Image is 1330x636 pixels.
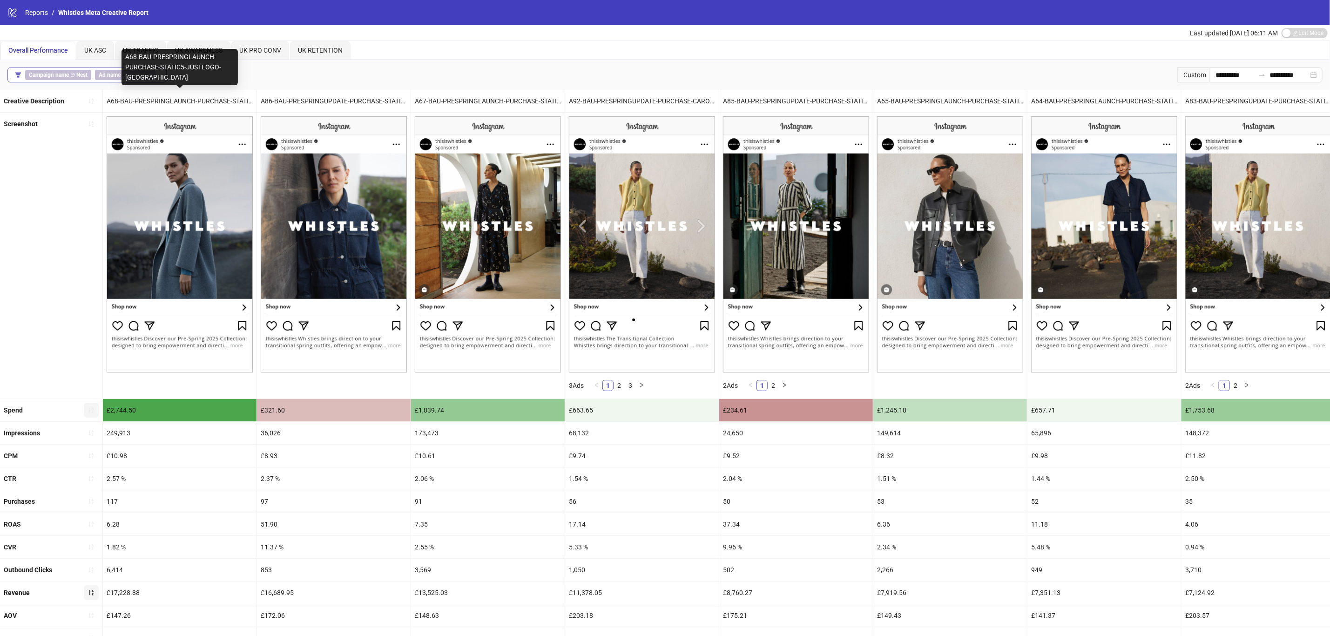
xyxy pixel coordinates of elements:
div: A67-BAU-PRESPRINGLAUNCH-PURCHASE-STATIC4-JUSTLOGO-[GEOGRAPHIC_DATA] [411,90,565,112]
img: Screenshot 6679734075931 [261,116,407,372]
div: Custom [1177,68,1210,82]
div: £147.26 [103,604,257,627]
span: to [1258,71,1266,79]
div: £234.61 [719,399,873,421]
div: 2.34 % [873,536,1027,558]
div: 2.06 % [411,467,565,490]
span: sort-ascending [88,453,95,459]
button: left [745,380,756,391]
li: / [52,7,54,18]
span: ∋ [25,70,91,80]
div: £17,228.88 [103,582,257,604]
li: 2 [768,380,779,391]
div: 117 [103,490,257,513]
span: left [748,382,754,388]
img: Screenshot 6679734076531 [723,116,869,372]
div: 149,614 [873,422,1027,444]
span: UK AWARENESS [175,47,223,54]
span: sort-ascending [88,544,95,550]
div: 2,266 [873,559,1027,581]
span: sort-ascending [88,121,95,127]
div: £8,760.27 [719,582,873,604]
div: £8.32 [873,445,1027,467]
div: 17.14 [565,513,719,535]
li: Previous Page [591,380,602,391]
div: A64-BAU-PRESPRINGLAUNCH-PURCHASE-STATIC1-JUSTLOGO-[GEOGRAPHIC_DATA] [1027,90,1181,112]
div: £9.52 [719,445,873,467]
div: A85-BAU-PRESPRINGUPDATE-PURCHASE-STATIC3-[GEOGRAPHIC_DATA] [719,90,873,112]
span: 2 Ads [1185,382,1200,389]
span: UK PRO CONV [239,47,281,54]
div: 6.36 [873,513,1027,535]
div: 2.04 % [719,467,873,490]
span: Whistles Meta Creative Report [58,9,149,16]
div: £1,245.18 [873,399,1027,421]
div: £321.60 [257,399,411,421]
div: 9.96 % [719,536,873,558]
div: A92-BAU-PRESPRINGUPDATE-PURCHASE-CAROUSEL-[GEOGRAPHIC_DATA] [565,90,719,112]
span: right [639,382,644,388]
div: 949 [1027,559,1181,581]
li: Previous Page [745,380,756,391]
b: CTR [4,475,16,482]
div: A68-BAU-PRESPRINGLAUNCH-PURCHASE-STATIC5-JUSTLOGO-[GEOGRAPHIC_DATA] [103,90,257,112]
span: UK ASC [84,47,106,54]
b: Outbound Clicks [4,566,52,574]
span: UK TRAFFIC [123,47,158,54]
b: prespring [128,72,152,78]
div: £10.98 [103,445,257,467]
li: 1 [756,380,768,391]
a: 3 [625,380,635,391]
span: UK RETENTION [298,47,343,54]
div: 1.54 % [565,467,719,490]
div: £1,839.74 [411,399,565,421]
b: ROAS [4,521,21,528]
div: 1.51 % [873,467,1027,490]
b: Nest [76,72,88,78]
span: 3 Ads [569,382,584,389]
li: Next Page [1241,380,1252,391]
button: Campaign name ∋ NestAd name ∋ prespring [7,68,167,82]
button: right [779,380,790,391]
div: 56 [565,490,719,513]
b: CPM [4,452,18,460]
span: swap-right [1258,71,1266,79]
img: Screenshot 6671787450131 [1031,116,1177,372]
div: 5.48 % [1027,536,1181,558]
div: £172.06 [257,604,411,627]
div: 1,050 [565,559,719,581]
span: sort-ascending [88,430,95,436]
div: 68,132 [565,422,719,444]
div: 11.18 [1027,513,1181,535]
div: 11.37 % [257,536,411,558]
li: 1 [602,380,614,391]
span: left [594,382,600,388]
span: Last updated [DATE] 06:11 AM [1190,29,1278,37]
a: 2 [1230,380,1241,391]
li: 1 [1219,380,1230,391]
div: 51.90 [257,513,411,535]
div: £663.65 [565,399,719,421]
div: £7,919.56 [873,582,1027,604]
div: £148.63 [411,604,565,627]
a: 1 [757,380,767,391]
div: 1.44 % [1027,467,1181,490]
div: £175.21 [719,604,873,627]
button: right [1241,380,1252,391]
button: left [1208,380,1219,391]
li: Next Page [636,380,647,391]
div: 36,026 [257,422,411,444]
div: £9.74 [565,445,719,467]
div: £16,689.95 [257,582,411,604]
div: 6.28 [103,513,257,535]
b: CVR [4,543,16,551]
button: right [636,380,647,391]
div: £11,378.05 [565,582,719,604]
img: Screenshot 6679734075531 [569,116,715,372]
div: 173,473 [411,422,565,444]
span: sort-ascending [88,475,95,482]
div: A86-BAU-PRESPRINGUPDATE-PURCHASE-STATIC4-[GEOGRAPHIC_DATA] [257,90,411,112]
span: sort-ascending [88,567,95,573]
b: Ad name [99,72,121,78]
